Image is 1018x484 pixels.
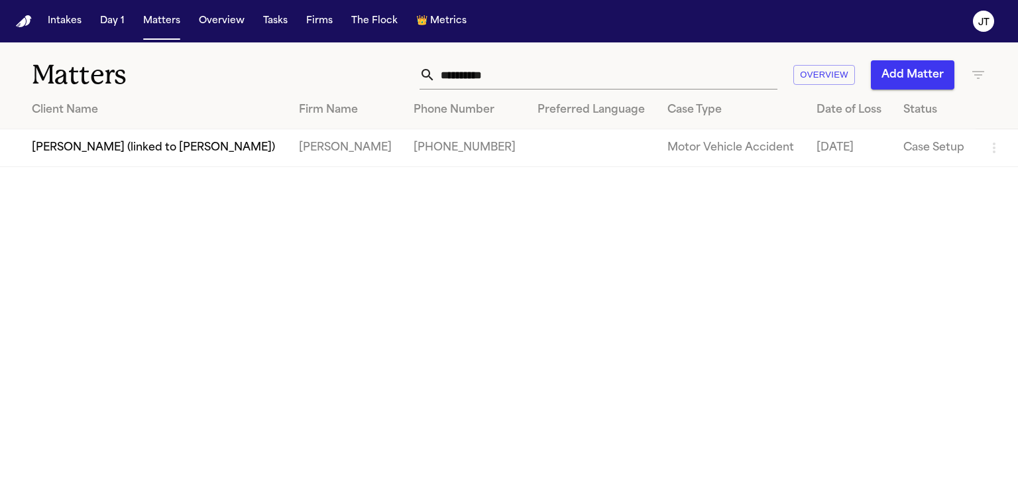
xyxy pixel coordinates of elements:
h1: Matters [32,58,299,91]
button: Overview [793,65,855,86]
td: [PERSON_NAME] [288,129,403,167]
button: Add Matter [871,60,954,90]
div: Status [903,102,965,118]
div: Date of Loss [817,102,882,118]
div: Firm Name [299,102,392,118]
div: Case Type [667,102,795,118]
button: Day 1 [95,9,130,33]
td: [PHONE_NUMBER] [403,129,528,167]
button: Intakes [42,9,87,33]
button: Firms [301,9,338,33]
td: Motor Vehicle Accident [657,129,806,167]
button: Tasks [258,9,293,33]
button: Matters [138,9,186,33]
button: The Flock [346,9,403,33]
button: Overview [194,9,250,33]
td: Case Setup [893,129,976,167]
td: [DATE] [806,129,893,167]
div: Phone Number [414,102,517,118]
img: Finch Logo [16,15,32,28]
div: Client Name [32,102,278,118]
div: Preferred Language [537,102,646,118]
button: crownMetrics [411,9,472,33]
a: Home [16,15,32,28]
